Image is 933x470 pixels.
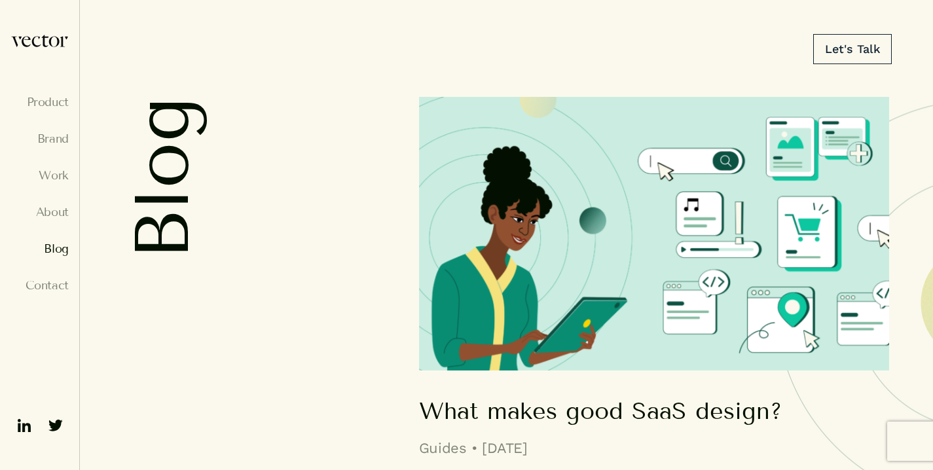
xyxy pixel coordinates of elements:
img: What is good SaaS design? [419,97,889,371]
a: Product [10,96,69,109]
em: Guides • [DATE] [419,441,527,456]
img: ico-linkedin [14,415,35,436]
a: About [10,206,69,219]
a: Let's Talk [813,34,892,64]
h2: Blog [119,97,236,260]
a: What is good SaaS design? What makes good SaaS design? Guides • [DATE] [419,97,889,458]
a: Blog [10,242,69,255]
img: ico-twitter-fill [45,415,66,436]
a: Brand [10,132,69,145]
a: Work [10,169,69,182]
a: Contact [10,279,69,292]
